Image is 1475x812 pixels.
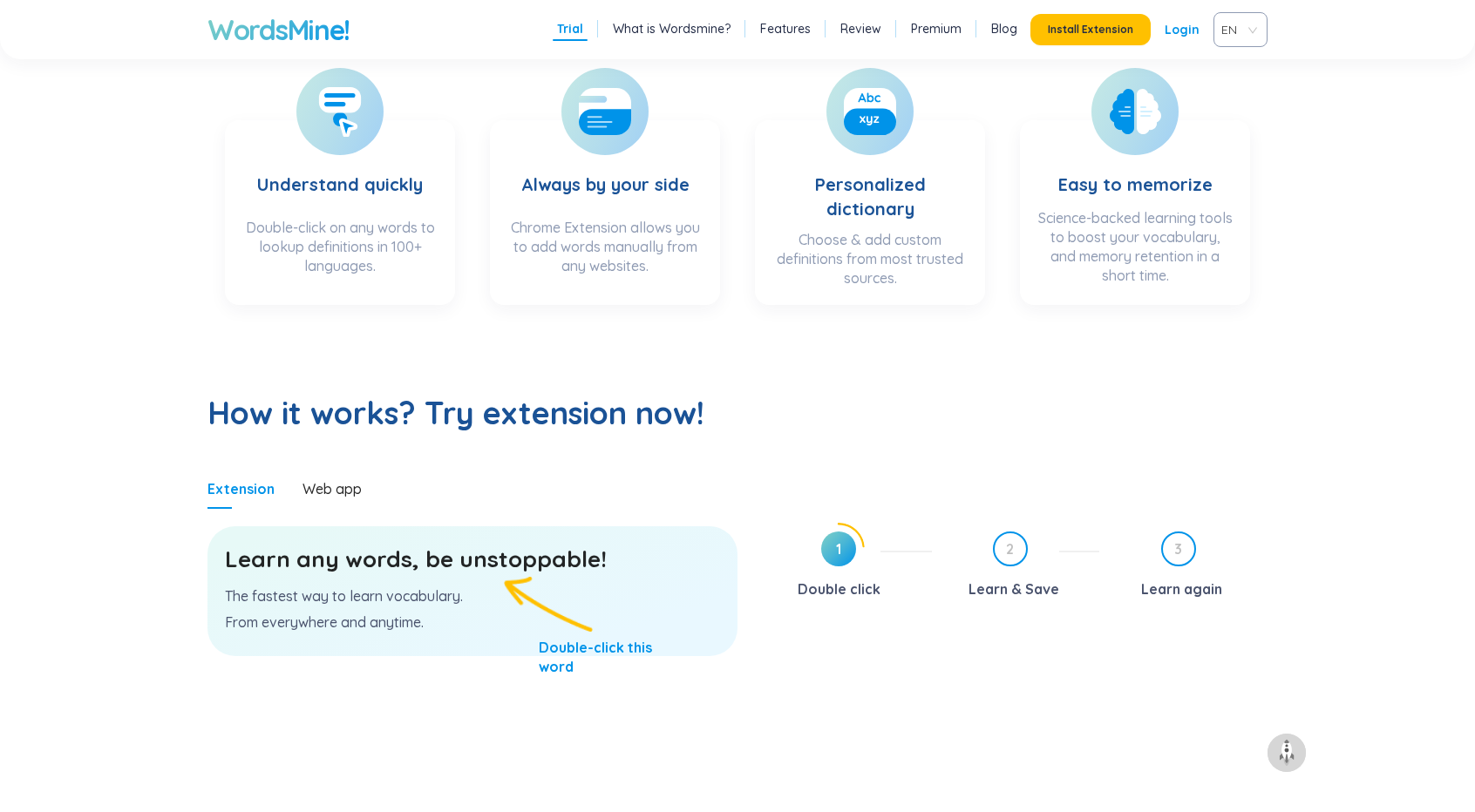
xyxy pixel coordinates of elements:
[242,218,438,288] div: Double-click on any words to lookup definitions in 100+ languages.
[225,612,720,632] p: From everywhere and anytime.
[207,12,350,47] a: WordsMine!
[557,20,583,37] a: Trial
[1048,23,1133,37] span: Install Extension
[1165,14,1200,45] a: Login
[798,575,880,603] div: Double click
[772,230,968,288] div: Choose & add custom definitions from most trusted sources.
[946,531,1100,603] div: 2Learn & Save
[969,575,1059,603] div: Learn & Save
[1141,575,1222,603] div: Learn again
[840,20,881,37] a: Review
[760,20,811,37] a: Features
[225,586,720,606] p: The fastest way to learn vocabulary.
[207,392,1268,434] h2: How it works? Try extension now!
[991,20,1017,37] a: Blog
[257,138,423,209] h3: Understand quickly
[1163,533,1194,565] span: 3
[1030,14,1151,45] button: Install Extension
[911,20,962,37] a: Premium
[764,531,932,603] div: 1Double click
[302,479,362,498] div: Web app
[507,218,703,288] div: Chrome Extension allows you to add words manually from any websites.
[613,20,731,37] a: What is Wordsmine?
[521,138,690,209] h3: Always by your side
[821,531,856,566] span: 1
[1221,17,1253,43] span: VIE
[1273,739,1301,767] img: to top
[207,479,275,498] div: Extension
[225,544,720,575] h3: Learn any words, be unstoppable!
[772,138,968,221] h3: Personalized dictionary
[1037,208,1233,288] div: Science-backed learning tools to boost your vocabulary, and memory retention in a short time.
[1058,138,1213,200] h3: Easy to memorize
[995,533,1026,565] span: 2
[1113,531,1268,603] div: 3Learn again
